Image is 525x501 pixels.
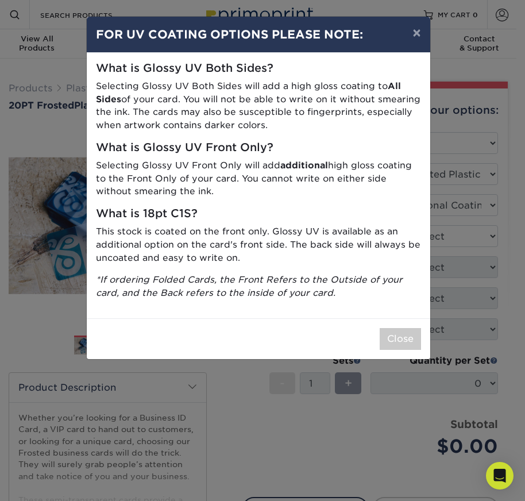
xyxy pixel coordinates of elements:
strong: additional [280,160,328,171]
h5: What is 18pt C1S? [96,207,421,221]
p: This stock is coated on the front only. Glossy UV is available as an additional option on the car... [96,225,421,264]
p: Selecting Glossy UV Both Sides will add a high gloss coating to of your card. You will not be abl... [96,80,421,132]
i: *If ordering Folded Cards, the Front Refers to the Outside of your card, and the Back refers to t... [96,274,403,298]
button: × [403,17,430,49]
strong: All Sides [96,80,401,105]
button: Close [380,328,421,350]
h4: FOR UV COATING OPTIONS PLEASE NOTE: [96,26,421,43]
h5: What is Glossy UV Both Sides? [96,62,421,75]
h5: What is Glossy UV Front Only? [96,141,421,155]
p: Selecting Glossy UV Front Only will add high gloss coating to the Front Only of your card. You ca... [96,159,421,198]
div: Open Intercom Messenger [486,462,514,490]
